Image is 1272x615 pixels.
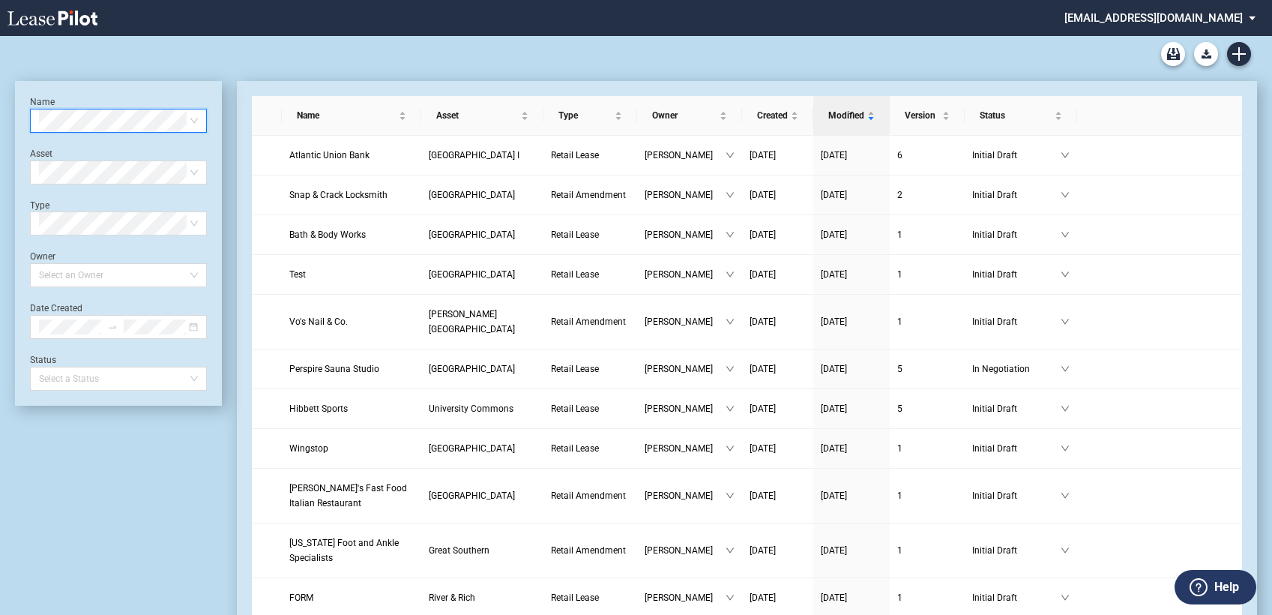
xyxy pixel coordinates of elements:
[1061,230,1070,239] span: down
[551,316,626,327] span: Retail Amendment
[289,148,414,163] a: Atlantic Union Bank
[429,227,536,242] a: [GEOGRAPHIC_DATA]
[897,403,902,414] span: 5
[551,441,630,456] a: Retail Lease
[1061,404,1070,413] span: down
[897,148,957,163] a: 6
[645,187,726,202] span: [PERSON_NAME]
[1061,593,1070,602] span: down
[897,187,957,202] a: 2
[750,364,776,374] span: [DATE]
[645,590,726,605] span: [PERSON_NAME]
[30,251,55,262] label: Owner
[429,545,489,556] span: Great Southern
[551,490,626,501] span: Retail Amendment
[551,545,626,556] span: Retail Amendment
[645,361,726,376] span: [PERSON_NAME]
[897,229,902,240] span: 1
[289,229,366,240] span: Bath & Body Works
[1061,151,1070,160] span: down
[726,491,735,500] span: down
[821,441,882,456] a: [DATE]
[726,444,735,453] span: down
[897,543,957,558] a: 1
[726,404,735,413] span: down
[890,96,965,136] th: Version
[289,590,414,605] a: FORM
[972,148,1061,163] span: Initial Draft
[905,108,939,123] span: Version
[1061,317,1070,326] span: down
[972,401,1061,416] span: Initial Draft
[429,187,536,202] a: [GEOGRAPHIC_DATA]
[289,538,399,563] span: Ohio Foot and Ankle Specialists
[429,488,536,503] a: [GEOGRAPHIC_DATA]
[897,443,902,454] span: 1
[551,590,630,605] a: Retail Lease
[750,401,806,416] a: [DATE]
[297,108,396,123] span: Name
[429,443,515,454] span: Cross Creek
[821,403,847,414] span: [DATE]
[551,543,630,558] a: Retail Amendment
[813,96,890,136] th: Modified
[726,317,735,326] span: down
[972,441,1061,456] span: Initial Draft
[726,546,735,555] span: down
[972,543,1061,558] span: Initial Draft
[821,190,847,200] span: [DATE]
[429,190,515,200] span: Winchester Square
[282,96,421,136] th: Name
[750,190,776,200] span: [DATE]
[821,488,882,503] a: [DATE]
[551,592,599,603] span: Retail Lease
[289,481,414,511] a: [PERSON_NAME]'s Fast Food Italian Restaurant
[897,190,902,200] span: 2
[897,316,902,327] span: 1
[750,488,806,503] a: [DATE]
[750,361,806,376] a: [DATE]
[429,229,515,240] span: Cross Creek
[551,401,630,416] a: Retail Lease
[897,267,957,282] a: 1
[289,441,414,456] a: Wingstop
[551,229,599,240] span: Retail Lease
[750,592,776,603] span: [DATE]
[289,187,414,202] a: Snap & Crack Locksmith
[30,97,55,107] label: Name
[429,269,515,280] span: Pickerington Square
[750,229,776,240] span: [DATE]
[551,403,599,414] span: Retail Lease
[726,270,735,279] span: down
[429,148,536,163] a: [GEOGRAPHIC_DATA] I
[972,590,1061,605] span: Initial Draft
[429,441,536,456] a: [GEOGRAPHIC_DATA]
[551,190,626,200] span: Retail Amendment
[1190,42,1223,66] md-menu: Download Blank Form List
[897,545,902,556] span: 1
[750,150,776,160] span: [DATE]
[821,401,882,416] a: [DATE]
[645,441,726,456] span: [PERSON_NAME]
[429,403,513,414] span: University Commons
[750,545,776,556] span: [DATE]
[821,316,847,327] span: [DATE]
[645,267,726,282] span: [PERSON_NAME]
[429,307,536,337] a: [PERSON_NAME][GEOGRAPHIC_DATA]
[750,269,776,280] span: [DATE]
[551,364,599,374] span: Retail Lease
[289,535,414,565] a: [US_STATE] Foot and Ankle Specialists
[652,108,717,123] span: Owner
[1227,42,1251,66] a: Create new document
[897,150,902,160] span: 6
[551,269,599,280] span: Retail Lease
[897,401,957,416] a: 5
[821,592,847,603] span: [DATE]
[1061,270,1070,279] span: down
[1061,364,1070,373] span: down
[821,490,847,501] span: [DATE]
[429,590,536,605] a: River & Rich
[750,441,806,456] a: [DATE]
[30,303,82,313] label: Date Created
[972,187,1061,202] span: Initial Draft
